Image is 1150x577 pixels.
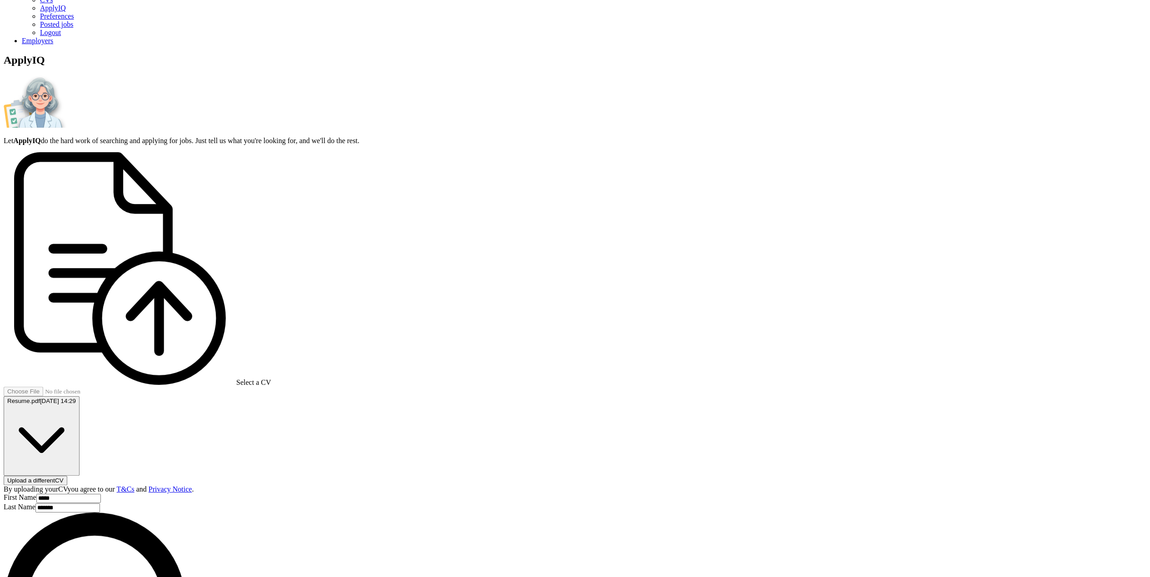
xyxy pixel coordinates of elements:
a: Privacy Notice [149,485,192,493]
a: Posted jobs [40,20,73,28]
img: CV Icon [4,152,236,385]
span: Resume.pdf [7,398,40,404]
h1: ApplyIQ [4,54,1146,66]
a: Preferences [40,12,74,20]
div: By uploading your CV you agree to our and . [4,485,1146,493]
a: T&Cs [117,485,134,493]
label: Select a CV [236,378,271,386]
label: Last Name [4,503,35,511]
a: ApplyIQ [40,4,66,12]
p: Let do the hard work of searching and applying for jobs. Just tell us what you're looking for, an... [4,137,1146,145]
button: Resume.pdf[DATE] 14:29 [4,396,80,476]
strong: ApplyIQ [13,137,40,144]
a: Logout [40,29,61,36]
a: Employers [22,37,53,45]
button: Upload a differentCV [4,476,67,485]
span: [DATE] 14:29 [40,398,76,404]
label: First Name [4,493,36,501]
